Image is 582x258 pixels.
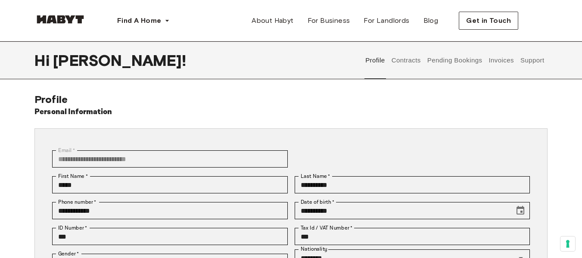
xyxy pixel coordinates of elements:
[301,12,357,29] a: For Business
[488,41,515,79] button: Invoices
[426,41,483,79] button: Pending Bookings
[357,12,416,29] a: For Landlords
[362,41,548,79] div: user profile tabs
[58,224,87,232] label: ID Number
[301,246,327,253] label: Nationality
[466,16,511,26] span: Get in Touch
[301,172,330,180] label: Last Name
[58,198,96,206] label: Phone number
[34,51,53,69] span: Hi
[390,41,422,79] button: Contracts
[34,93,68,106] span: Profile
[53,51,186,69] span: [PERSON_NAME] !
[423,16,439,26] span: Blog
[301,198,334,206] label: Date of birth
[532,13,548,28] img: avatar
[117,16,161,26] span: Find A Home
[308,16,350,26] span: For Business
[58,146,75,154] label: Email
[512,202,529,219] button: Choose date, selected date is Oct 5, 2004
[364,41,386,79] button: Profile
[252,16,293,26] span: About Habyt
[34,15,86,24] img: Habyt
[417,12,445,29] a: Blog
[245,12,300,29] a: About Habyt
[58,250,79,258] label: Gender
[110,12,177,29] button: Find A Home
[301,224,352,232] label: Tax Id / VAT Number
[52,150,288,168] div: You can't change your email address at the moment. Please reach out to customer support in case y...
[364,16,409,26] span: For Landlords
[560,236,575,251] button: Your consent preferences for tracking technologies
[58,172,88,180] label: First Name
[519,41,545,79] button: Support
[34,106,112,118] h6: Personal Information
[459,12,518,30] button: Get in Touch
